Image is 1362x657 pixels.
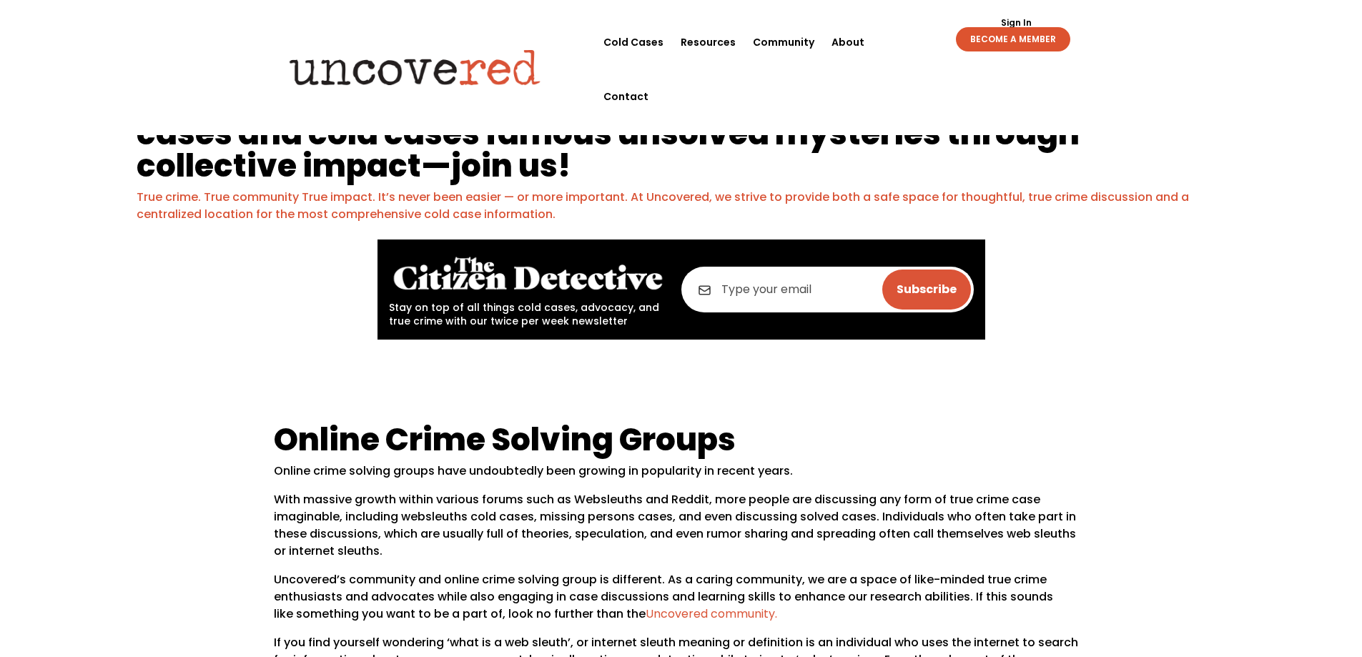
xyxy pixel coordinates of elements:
[137,85,1226,189] h1: We’re building a platform to help uncover answers about cold cases and cold cases famous unsolved...
[882,270,971,310] input: Subscribe
[389,251,667,297] img: The Citizen Detective
[681,15,736,69] a: Resources
[274,491,1089,571] p: With massive growth within various forums such as Websleuths and Reddit, more people are discussi...
[274,418,736,461] span: Online Crime Solving Groups
[274,463,793,479] span: Online crime solving groups have undoubtedly been growing in popularity in recent years.
[274,571,1089,634] p: Uncovered’s community and online crime solving group is different. As a caring community, we are ...
[603,69,648,124] a: Contact
[389,251,667,328] div: Stay on top of all things cold cases, advocacy, and true crime with our twice per week newsletter
[956,27,1070,51] a: BECOME A MEMBER
[646,606,777,622] a: Uncovered community.
[277,39,553,95] img: Uncovered logo
[137,189,1189,222] a: True crime. True community True impact. It’s never been easier — or more important. At Uncovered,...
[831,15,864,69] a: About
[681,267,974,312] input: Type your email
[753,15,814,69] a: Community
[603,15,663,69] a: Cold Cases
[451,144,558,187] a: join us
[993,19,1040,27] a: Sign In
